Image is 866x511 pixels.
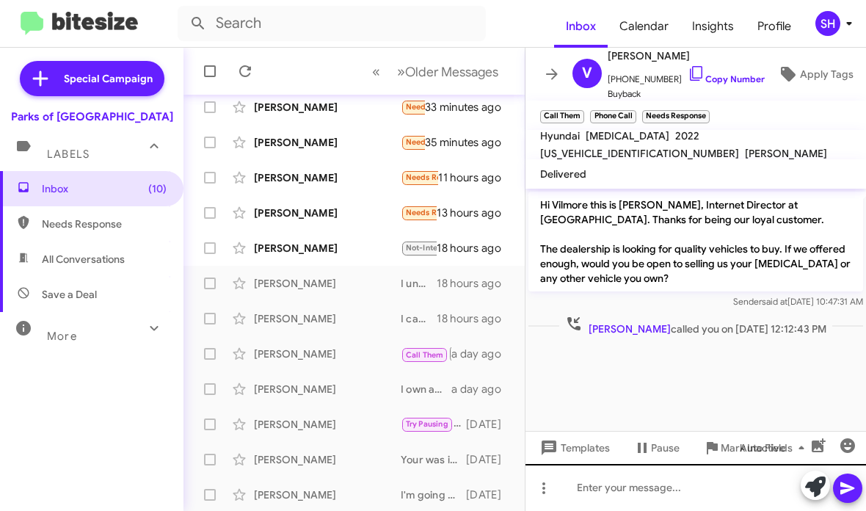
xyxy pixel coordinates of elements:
div: And I do not want to sell my car at this time [401,239,437,256]
div: a day ago [451,382,513,396]
div: We sealed a deal. I am out. I will ping you next time .... [401,416,466,432]
div: [PERSON_NAME] [254,488,401,502]
span: Sender [DATE] 10:47:31 AM [733,296,863,307]
div: [PERSON_NAME] [254,452,401,467]
button: Pause [622,435,691,461]
span: [US_VEHICLE_IDENTIFICATION_NUMBER] [540,147,739,160]
span: » [397,62,405,81]
div: After [DATE]. Will call and set up an appointment with you. [401,204,437,221]
input: Search [178,6,486,41]
div: [PERSON_NAME] [254,276,401,291]
span: More [47,330,77,343]
span: Inbox [42,181,167,196]
div: Parks of [GEOGRAPHIC_DATA] [11,109,173,124]
div: I'm going with Honda. [PERSON_NAME] has way too many recalls and now they got a recall on the 1.5... [401,488,466,502]
a: Profile [746,5,803,48]
span: [PERSON_NAME] [745,147,827,160]
span: Delivered [540,167,586,181]
div: [PERSON_NAME] [254,100,401,115]
span: Pause [651,435,680,461]
div: [PERSON_NAME] [254,347,401,361]
div: [DATE] [466,452,513,467]
div: a day ago [451,347,513,361]
div: 13 hours ago [437,206,513,220]
div: I can’t discuss prices or specific offers. However, we’d love to evaluate your Santa Fe! Would yo... [401,311,437,326]
a: Insights [680,5,746,48]
span: Needs Response [406,102,468,112]
div: I own a Honda Si now, and if I trade it in it will be for another Honda Si, most balanced car aro... [401,382,451,396]
div: 18 hours ago [437,276,513,291]
div: [PERSON_NAME] [254,417,401,432]
span: Needs Response [406,137,468,147]
span: Call Them [406,350,444,360]
span: V [582,62,592,85]
span: Older Messages [405,64,498,80]
div: [PERSON_NAME] [254,382,401,396]
span: Hyundai [540,129,580,142]
button: Previous [363,57,389,87]
div: Yes it did, we came specifically to see a Lincoln MKZ for my mother. Not knowing how small and co... [401,98,425,115]
div: 18 hours ago [437,241,513,255]
div: [DATE] [466,488,513,502]
div: [PERSON_NAME] [254,206,401,220]
span: Labels [47,148,90,161]
span: Buyback [608,87,765,101]
span: Needs Response [406,208,468,217]
button: Mark Inactive [691,435,797,461]
div: 18 hours ago [437,311,513,326]
p: Hi Vilmore this is [PERSON_NAME], Internet Director at [GEOGRAPHIC_DATA]. Thanks for being our lo... [528,192,863,291]
span: All Conversations [42,252,125,267]
a: Calendar [608,5,680,48]
div: I still owe on the mustang. So unless you're buying out the loan and then paying on top of that, ... [401,169,438,186]
span: Save a Deal [42,287,97,302]
div: Your was inquiry for $500 Off any Vehicle are you still looking? [401,452,466,467]
span: « [372,62,380,81]
div: [PERSON_NAME] [254,170,401,185]
span: (10) [148,181,167,196]
a: Copy Number [688,73,765,84]
span: Templates [537,435,610,461]
div: Inbound Call [401,344,451,363]
div: SH [815,11,840,36]
button: SH [803,11,850,36]
div: [PERSON_NAME] [254,241,401,255]
span: called you on [DATE] 12:12:43 PM [559,315,832,336]
div: I understand. Let's set up an appointment to discuss your Expedition and explore your options. Wh... [401,276,437,291]
span: [PERSON_NAME] [589,322,671,336]
span: [MEDICAL_DATA] [586,129,669,142]
button: Templates [525,435,622,461]
div: 11 hours ago [438,170,513,185]
span: Needs Response [42,217,167,231]
div: [PERSON_NAME] [254,135,401,150]
div: [PERSON_NAME] [254,311,401,326]
button: Apply Tags [765,61,865,87]
div: [DATE] [466,417,513,432]
span: Auto Fields [740,435,810,461]
span: 2022 [675,129,699,142]
div: It was very nice thank you! [401,134,425,151]
span: Apply Tags [800,61,854,87]
span: [PHONE_NUMBER] [608,65,765,87]
a: Inbox [554,5,608,48]
small: Call Them [540,110,584,123]
a: Special Campaign [20,61,164,96]
span: Not-Interested [406,243,462,253]
div: 35 minutes ago [425,135,513,150]
span: [PERSON_NAME] [608,47,765,65]
span: said at [762,296,787,307]
div: 33 minutes ago [425,100,513,115]
button: Next [388,57,507,87]
small: Phone Call [590,110,636,123]
small: Needs Response [642,110,710,123]
span: Try Pausing [406,419,448,429]
span: Needs Response [406,173,468,182]
nav: Page navigation example [364,57,507,87]
span: Special Campaign [64,71,153,86]
button: Auto Fields [728,435,822,461]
